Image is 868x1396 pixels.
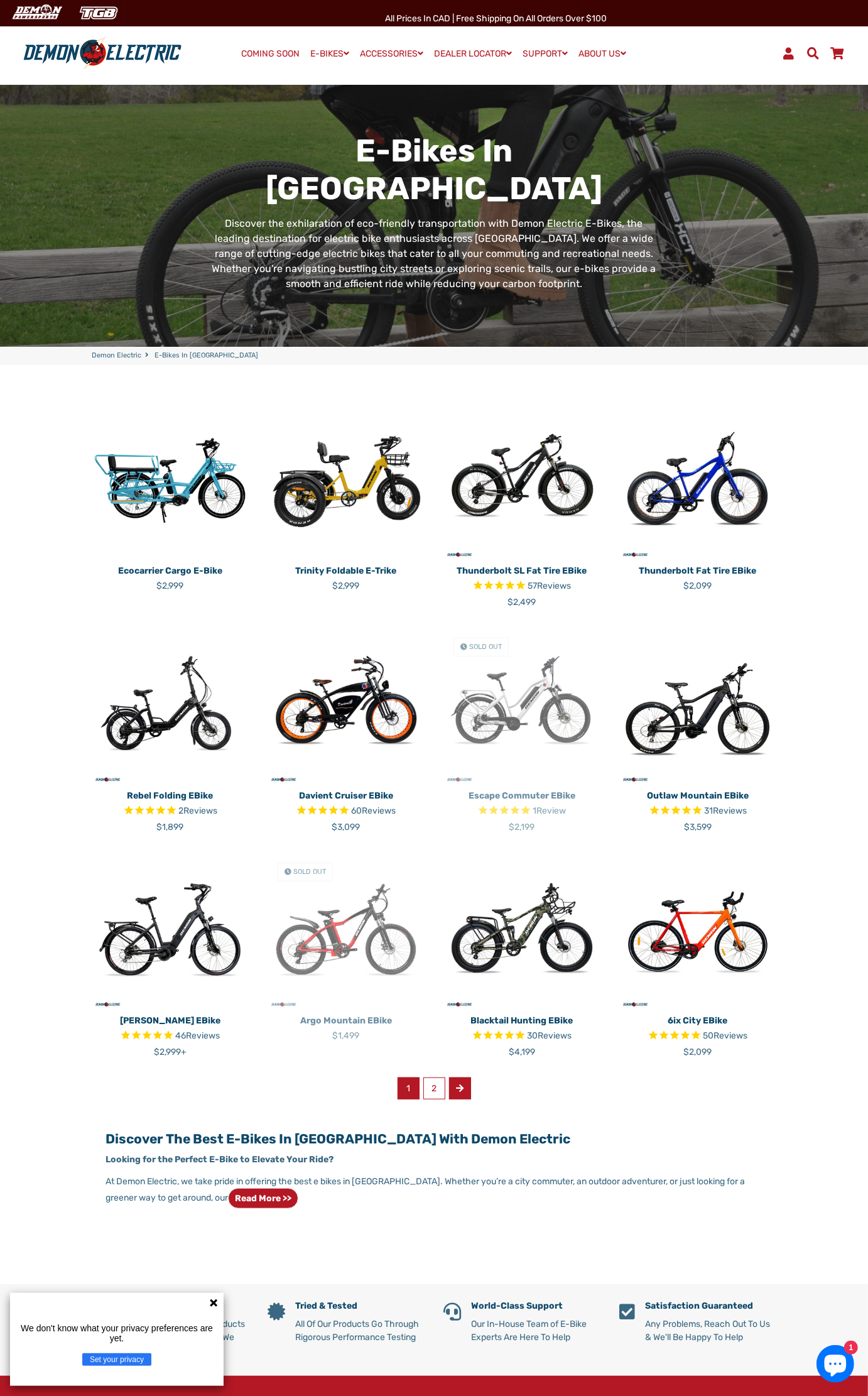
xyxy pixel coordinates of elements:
[430,45,517,63] a: DEALER LOCATOR
[187,1030,220,1041] span: Reviews
[268,403,425,560] img: Trinity Foldable E-Trike
[575,45,631,63] a: ABOUT US
[295,1317,425,1344] p: All Of Our Products Go Through Rigorous Performance Testing
[178,805,217,816] span: 2 reviews
[684,822,712,832] span: $3,599
[19,37,186,70] img: Demon Electric logo
[176,1030,220,1041] span: 46 reviews
[92,628,249,785] a: Rebel Folding eBike - Demon Electric
[92,1029,249,1044] span: Rated 4.6 out of 5 stars 46 reviews
[471,1301,600,1312] h5: World-Class Support
[619,564,776,577] p: Thunderbolt Fat Tire eBike
[92,785,249,834] a: Rebel Folding eBike Rated 5.0 out of 5 stars 2 reviews $1,899
[538,581,572,591] span: Reviews
[713,805,747,816] span: Reviews
[268,785,425,834] a: Davient Cruiser eBike Rated 4.8 out of 5 stars 60 reviews $3,099
[714,1030,748,1041] span: Reviews
[533,805,567,816] span: 1 reviews
[443,564,600,577] p: Thunderbolt SL Fat Tire eBike
[619,804,776,819] span: Rated 4.8 out of 5 stars 31 reviews
[92,560,249,592] a: Ecocarrier Cargo E-Bike $2,999
[443,785,600,834] a: Escape Commuter eBike Rated 5.0 out of 5 stars 1 reviews $2,199
[619,1010,776,1059] a: 6ix City eBike Rated 4.8 out of 5 stars 50 reviews $2,099
[362,805,396,816] span: Reviews
[268,853,425,1010] img: Argo Mountain eBike - Demon Electric
[268,628,425,785] img: Davient Cruiser eBike - Demon Electric
[619,853,776,1010] a: 6ix City eBike - Demon Electric
[268,1014,425,1027] p: Argo Mountain eBike
[645,1301,776,1312] h5: Satisfaction Guaranteed
[813,1345,858,1386] inbox-online-store-chat: Shopify online store chat
[157,581,184,591] span: $2,999
[106,1131,762,1147] h2: Discover the Best E-Bikes in [GEOGRAPHIC_DATA] with Demon Electric
[333,581,360,591] span: $2,999
[352,805,396,816] span: 60 reviews
[237,45,305,63] a: COMING SOON
[307,45,354,63] a: E-BIKES
[528,581,572,591] span: 57 reviews
[537,805,567,816] span: Review
[398,1077,420,1099] span: 1
[443,628,600,785] a: Escape Commuter eBike - Demon Electric Sold Out
[684,1047,712,1057] span: $2,099
[619,403,776,560] img: Thunderbolt Fat Tire eBike - Demon Electric
[509,1047,535,1057] span: $4,199
[443,579,600,594] span: Rated 4.9 out of 5 stars 57 reviews
[157,822,184,832] span: $1,899
[619,785,776,834] a: Outlaw Mountain eBike Rated 4.8 out of 5 stars 31 reviews $3,599
[106,1175,762,1209] p: At Demon Electric, we take pride in offering the best e bikes in [GEOGRAPHIC_DATA]. Whether you’r...
[92,789,249,802] p: Rebel Folding eBike
[92,1014,249,1027] p: [PERSON_NAME] eBike
[92,804,249,819] span: Rated 5.0 out of 5 stars 2 reviews
[471,1317,600,1344] p: Our In-House Team of E-Bike Experts Are Here To Help
[92,351,141,361] a: Demon Electric
[92,1010,249,1059] a: [PERSON_NAME] eBike Rated 4.6 out of 5 stars 46 reviews $2,999+
[385,13,607,24] span: All Prices in CAD | Free shipping on all orders over $100
[509,822,535,832] span: $2,199
[443,853,600,1010] img: Blacktail Hunting eBike - Demon Electric
[92,564,249,577] p: Ecocarrier Cargo E-Bike
[684,581,712,591] span: $2,099
[268,804,425,819] span: Rated 4.8 out of 5 stars 60 reviews
[209,132,659,207] h1: E-Bikes in [GEOGRAPHIC_DATA]
[443,403,600,560] img: Thunderbolt SL Fat Tire eBike - Demon Electric
[268,789,425,802] p: Davient Cruiser eBike
[268,1010,425,1042] a: Argo Mountain eBike $1,499
[443,1010,600,1059] a: Blacktail Hunting eBike Rated 4.7 out of 5 stars 30 reviews $4,199
[183,805,217,816] span: Reviews
[155,351,258,361] span: E-Bikes in [GEOGRAPHIC_DATA]
[443,628,600,785] img: Escape Commuter eBike - Demon Electric
[519,45,573,63] a: SUPPORT
[333,1030,360,1041] span: $1,499
[645,1317,776,1344] p: Any Problems, Reach Out To Us & We'll Be Happy To Help
[295,1301,425,1312] h5: Tried & Tested
[619,1014,776,1027] p: 6ix City eBike
[619,628,776,785] img: Outlaw Mountain eBike - Demon Electric
[619,789,776,802] p: Outlaw Mountain eBike
[443,560,600,609] a: Thunderbolt SL Fat Tire eBike Rated 4.9 out of 5 stars 57 reviews $2,499
[528,1030,572,1041] span: 30 reviews
[6,3,67,23] img: Demon Electric
[293,868,326,876] span: Sold Out
[356,45,428,63] a: ACCESSORIES
[443,1029,600,1044] span: Rated 4.7 out of 5 stars 30 reviews
[443,1014,600,1027] p: Blacktail Hunting eBike
[469,643,502,651] span: Sold Out
[82,1353,151,1366] button: Set your privacy
[332,822,361,832] span: $3,099
[268,564,425,577] p: Trinity Foldable E-Trike
[106,1154,334,1165] strong: Looking for the Perfect E-Bike to Elevate Your Ride?
[538,1030,572,1041] span: Reviews
[423,1077,445,1099] a: 2
[92,403,249,560] img: Ecocarrier Cargo E-Bike
[703,1030,748,1041] span: 50 reviews
[92,853,249,1010] img: Tronio Commuter eBike - Demon Electric
[212,217,656,290] span: Discover the exhilaration of eco-friendly transportation with Demon Electric E-Bikes, the leading...
[235,1193,291,1204] strong: Read more >>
